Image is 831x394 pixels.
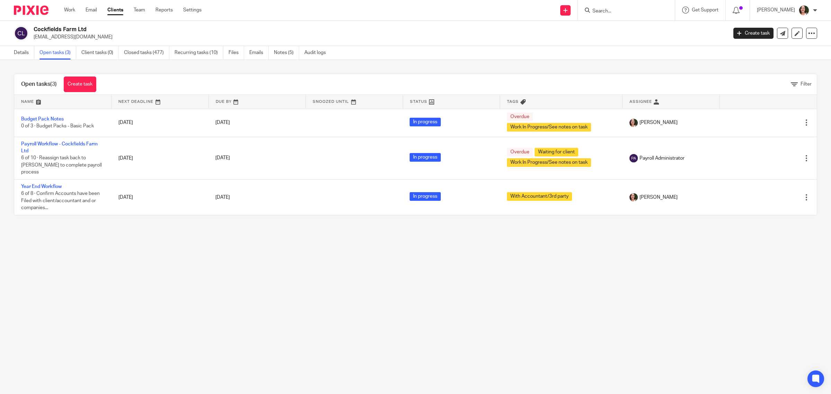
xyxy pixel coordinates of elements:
span: In progress [410,118,441,126]
a: Email [86,7,97,14]
a: Emails [249,46,269,60]
input: Search [592,8,654,15]
img: svg%3E [14,26,28,41]
a: Create task [64,77,96,92]
a: Open tasks (3) [39,46,76,60]
img: me.jpg [629,193,638,202]
img: me.jpg [798,5,810,16]
span: (3) [50,81,57,87]
span: 6 of 10 · Reassign task back to [PERSON_NAME] to complete payroll process [21,155,102,174]
a: Team [134,7,145,14]
a: Recurring tasks (10) [175,46,223,60]
span: Status [410,100,427,104]
p: [PERSON_NAME] [757,7,795,14]
img: Pixie [14,6,48,15]
a: Client tasks (0) [81,46,119,60]
span: Payroll Administrator [640,155,685,162]
a: Budget Pack Notes [21,117,64,122]
span: [DATE] [215,156,230,161]
a: Clients [107,7,123,14]
a: Files [229,46,244,60]
span: Waiting for client [535,148,578,156]
span: 0 of 3 · Budget Packs - Basic Pack [21,124,94,129]
a: Reports [155,7,173,14]
span: In progress [410,192,441,201]
span: With Accountant/3rd party [507,192,572,201]
td: [DATE] [111,179,209,215]
span: Snoozed Until [313,100,349,104]
a: Audit logs [304,46,331,60]
img: me.jpg [629,119,638,127]
h2: Cockfields Farm Ltd [34,26,585,33]
h1: Open tasks [21,81,57,88]
a: Work [64,7,75,14]
a: Create task [733,28,774,39]
span: [DATE] [215,120,230,125]
a: Year End Workflow [21,184,62,189]
a: Notes (5) [274,46,299,60]
a: Details [14,46,34,60]
td: [DATE] [111,109,209,137]
span: Work In Progress/See notes on task [507,123,591,132]
span: Get Support [692,8,718,12]
a: Closed tasks (477) [124,46,169,60]
span: Overdue [507,148,533,156]
span: In progress [410,153,441,162]
span: Overdue [507,113,533,121]
span: [PERSON_NAME] [640,194,678,201]
span: Work In Progress/See notes on task [507,158,591,167]
img: svg%3E [629,154,638,162]
span: Tags [507,100,519,104]
span: 6 of 8 · Confirm Accounts have been Filed with client/accountant and or companies... [21,191,100,210]
td: [DATE] [111,137,209,179]
p: [EMAIL_ADDRESS][DOMAIN_NAME] [34,34,723,41]
span: Filter [801,82,812,87]
a: Payroll Workflow - Cockfields Farm Ltd [21,142,98,153]
a: Settings [183,7,202,14]
span: [PERSON_NAME] [640,119,678,126]
span: [DATE] [215,195,230,200]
